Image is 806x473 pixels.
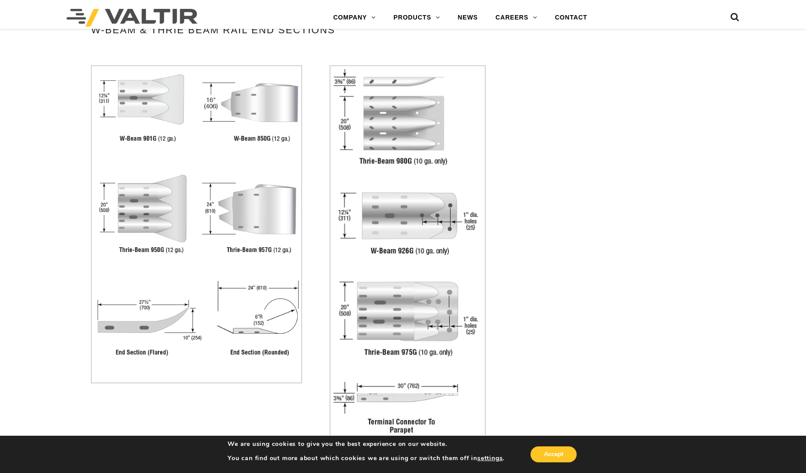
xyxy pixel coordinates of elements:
[531,446,577,462] button: Accept
[324,9,385,27] a: COMPANY
[477,454,503,462] button: settings
[449,9,487,27] a: NEWS
[385,9,449,27] a: PRODUCTS
[546,9,596,27] a: CONTACT
[487,9,546,27] a: CAREERS
[91,25,513,35] h4: W-Beam & Thrie Beam Rail End Sections
[228,454,504,462] p: You can find out more about which cookies we are using or switch them off in .
[67,9,197,27] img: Valtir
[228,440,504,448] p: We are using cookies to give you the best experience on our website.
